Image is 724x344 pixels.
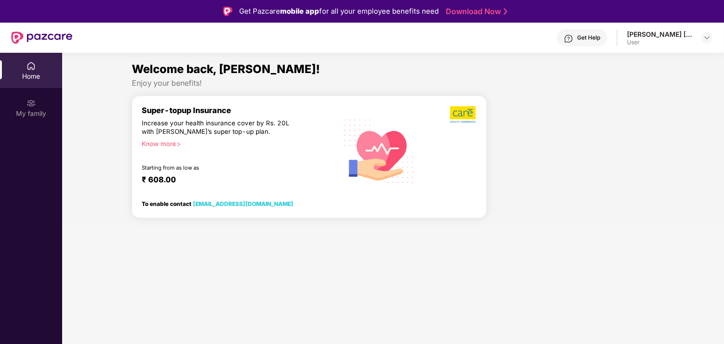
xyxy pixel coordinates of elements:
div: Enjoy your benefits! [132,78,654,88]
div: Get Pazcare for all your employee benefits need [239,6,439,17]
strong: mobile app [280,7,319,16]
img: svg+xml;base64,PHN2ZyBpZD0iSGVscC0zMngzMiIgeG1sbnM9Imh0dHA6Ly93d3cudzMub3JnLzIwMDAvc3ZnIiB3aWR0aD... [564,34,573,43]
img: svg+xml;base64,PHN2ZyB3aWR0aD0iMjAiIGhlaWdodD0iMjAiIHZpZXdCb3g9IjAgMCAyMCAyMCIgZmlsbD0ibm9uZSIgeG... [26,98,36,108]
div: Know more [142,140,331,147]
span: right [176,142,181,147]
div: ₹ 608.00 [142,175,328,186]
a: [EMAIL_ADDRESS][DOMAIN_NAME] [193,200,293,207]
img: svg+xml;base64,PHN2ZyBpZD0iSG9tZSIgeG1sbnM9Imh0dHA6Ly93d3cudzMub3JnLzIwMDAvc3ZnIiB3aWR0aD0iMjAiIG... [26,61,36,71]
div: User [627,39,693,46]
div: Super-topup Insurance [142,106,337,115]
div: To enable contact [142,200,293,207]
img: New Pazcare Logo [11,32,72,44]
div: Get Help [577,34,600,41]
img: svg+xml;base64,PHN2ZyB4bWxucz0iaHR0cDovL3d3dy53My5vcmcvMjAwMC9zdmciIHhtbG5zOnhsaW5rPSJodHRwOi8vd3... [338,108,421,193]
img: Logo [223,7,233,16]
img: Stroke [504,7,507,16]
div: [PERSON_NAME] [PERSON_NAME] [627,30,693,39]
a: Download Now [446,7,505,16]
img: b5dec4f62d2307b9de63beb79f102df3.png [450,106,477,123]
img: svg+xml;base64,PHN2ZyBpZD0iRHJvcGRvd24tMzJ4MzIiIHhtbG5zPSJodHRwOi8vd3d3LnczLm9yZy8yMDAwL3N2ZyIgd2... [703,34,711,41]
span: Welcome back, [PERSON_NAME]! [132,62,320,76]
div: Starting from as low as [142,164,297,171]
div: Increase your health insurance cover by Rs. 20L with [PERSON_NAME]’s super top-up plan. [142,119,297,136]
